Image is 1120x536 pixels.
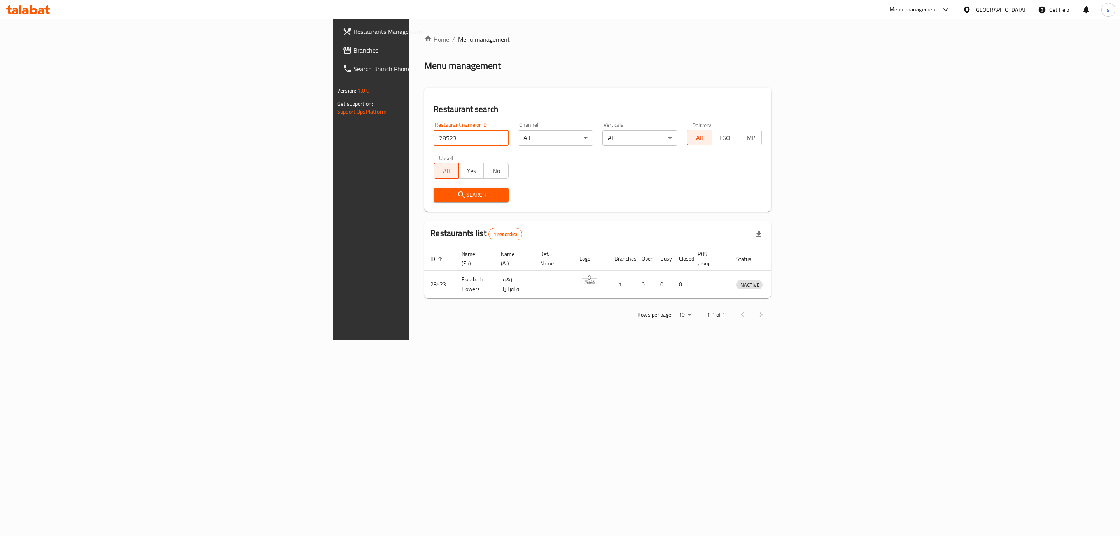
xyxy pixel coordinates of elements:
[353,27,514,36] span: Restaurants Management
[489,231,522,238] span: 1 record(s)
[540,249,564,268] span: Ref. Name
[712,130,737,145] button: TGO
[458,163,484,179] button: Yes
[353,46,514,55] span: Branches
[707,310,725,320] p: 1-1 of 1
[749,225,768,243] div: Export file
[434,188,509,202] button: Search
[715,132,734,144] span: TGO
[675,309,694,321] div: Rows per page:
[437,165,456,177] span: All
[890,5,938,14] div: Menu-management
[737,130,762,145] button: TMP
[440,190,502,200] span: Search
[654,271,673,298] td: 0
[483,163,509,179] button: No
[434,163,459,179] button: All
[462,249,485,268] span: Name (En)
[690,132,709,144] span: All
[635,271,654,298] td: 0
[608,247,635,271] th: Branches
[462,165,481,177] span: Yes
[434,103,762,115] h2: Restaurant search
[357,86,369,96] span: 1.0.0
[579,273,599,293] img: Florabella Flowers
[337,99,373,109] span: Get support on:
[353,64,514,74] span: Search Branch Phone
[337,107,387,117] a: Support.OpsPlatform
[637,310,672,320] p: Rows per page:
[336,41,520,60] a: Branches
[337,86,356,96] span: Version:
[687,130,712,145] button: All
[336,22,520,41] a: Restaurants Management
[692,122,712,128] label: Delivery
[430,254,445,264] span: ID
[501,249,525,268] span: Name (Ar)
[518,130,593,146] div: All
[740,132,759,144] span: TMP
[430,228,522,240] h2: Restaurants list
[736,280,763,289] span: INACTIVE
[654,247,673,271] th: Busy
[424,35,771,44] nav: breadcrumb
[608,271,635,298] td: 1
[487,165,506,177] span: No
[602,130,677,146] div: All
[573,247,608,271] th: Logo
[635,247,654,271] th: Open
[1107,5,1109,14] span: s
[974,5,1025,14] div: [GEOGRAPHIC_DATA]
[673,271,691,298] td: 0
[336,60,520,78] a: Search Branch Phone
[673,247,691,271] th: Closed
[424,247,799,298] table: enhanced table
[698,249,721,268] span: POS group
[439,155,453,161] label: Upsell
[736,254,761,264] span: Status
[434,130,509,146] input: Search for restaurant name or ID..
